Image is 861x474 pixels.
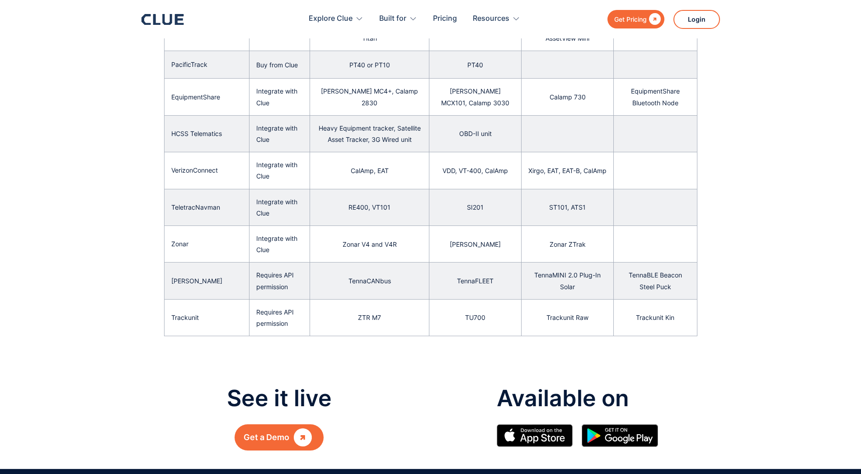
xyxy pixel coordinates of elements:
[528,269,607,292] p: TennaMINI 2.0 Plug-In Solar
[317,122,422,145] p: Heavy Equipment tracker, Satellite Asset Tracker, 3G Wired unit
[546,312,588,323] p: Trackunit Raw
[171,201,220,214] h3: TeletracNavman
[294,432,312,443] div: 
[317,85,422,108] p: [PERSON_NAME] MC4+, Calamp 2830
[550,239,586,250] p: Zonar ZTrak
[309,5,353,33] div: Explore Clue
[227,386,332,411] p: See it live
[351,165,389,176] p: CalAmp, EAT
[256,59,298,70] p: Buy from Clue
[235,424,324,451] a: Get a Demo
[614,14,647,25] div: Get Pricing
[256,159,303,182] p: Integrate with Clue
[244,432,289,443] div: Get a Demo
[433,5,457,33] a: Pricing
[465,312,485,323] p: TU700
[379,5,417,33] div: Built for
[497,386,667,411] p: Available on
[582,424,658,447] img: Google simple icon
[171,311,199,324] h3: Trackunit
[256,233,303,255] p: Integrate with Clue
[473,5,520,33] div: Resources
[171,237,188,251] h3: Zonar
[349,59,390,70] p: PT40 or PT10
[171,274,222,288] h3: [PERSON_NAME]
[457,275,494,286] p: TennaFLEET
[309,5,363,33] div: Explore Clue
[550,91,586,103] p: Calamp 730
[436,85,514,108] p: [PERSON_NAME] MCX101, Calamp 3030
[621,85,690,108] p: EquipmentShare Bluetooth Node
[528,165,607,176] p: Xirgo, EAT, EAT-B, CalAmp
[379,5,406,33] div: Built for
[549,202,586,213] p: ST101, ATS1
[358,312,381,323] p: ZTR M7
[256,85,303,108] p: Integrate with Clue
[348,202,391,213] p: RE400, VT101
[171,90,220,104] h3: EquipmentShare
[256,196,303,219] p: Integrate with Clue
[171,164,218,177] h3: VerizonConnect
[497,424,573,447] img: Apple Store
[621,269,690,292] p: TennaBLE Beacon Steel Puck
[348,275,391,286] p: TennaCANbus
[647,14,661,25] div: 
[607,10,664,28] a: Get Pricing
[673,10,720,29] a: Login
[442,165,508,176] p: VDD, VT-400, CalAmp
[467,59,483,70] p: PT40
[256,306,303,329] p: Requires API permission
[256,122,303,145] p: Integrate with Clue
[467,202,484,213] p: SI201
[256,269,303,292] p: Requires API permission
[343,239,397,250] p: Zonar V4 and V4R
[450,239,501,250] p: [PERSON_NAME]
[171,127,222,141] h3: HCSS Telematics
[473,5,509,33] div: Resources
[459,128,492,139] p: OBD-II unit
[171,58,207,71] h3: PacificTrack
[636,312,674,323] p: Trackunit Kin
